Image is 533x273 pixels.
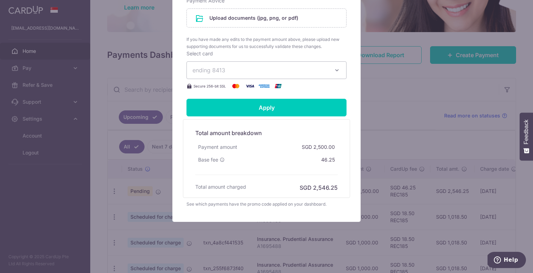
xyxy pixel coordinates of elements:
span: Feedback [523,120,529,144]
div: Upload documents (jpg, png, or pdf) [186,8,347,28]
span: Base fee [198,156,218,163]
div: SGD 2,500.00 [299,141,338,153]
div: 46.25 [318,153,338,166]
h6: Total amount charged [195,183,246,190]
img: American Express [257,82,271,90]
div: See which payments have the promo code applied on your dashboard. [186,201,347,208]
button: ending 8413 [186,61,347,79]
img: Visa [243,82,257,90]
iframe: Opens a widget where you can find more information [488,252,526,269]
img: Mastercard [229,82,243,90]
span: ending 8413 [192,67,225,74]
h6: SGD 2,546.25 [300,183,338,192]
img: UnionPay [271,82,285,90]
input: Apply [186,99,347,116]
label: Select card [186,50,213,57]
span: Secure 256-bit SSL [194,83,226,89]
div: Payment amount [195,141,240,153]
h5: Total amount breakdown [195,129,338,137]
span: If you have made any edits to the payment amount above, please upload new supporting documents fo... [186,36,347,50]
button: Feedback - Show survey [520,113,533,160]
